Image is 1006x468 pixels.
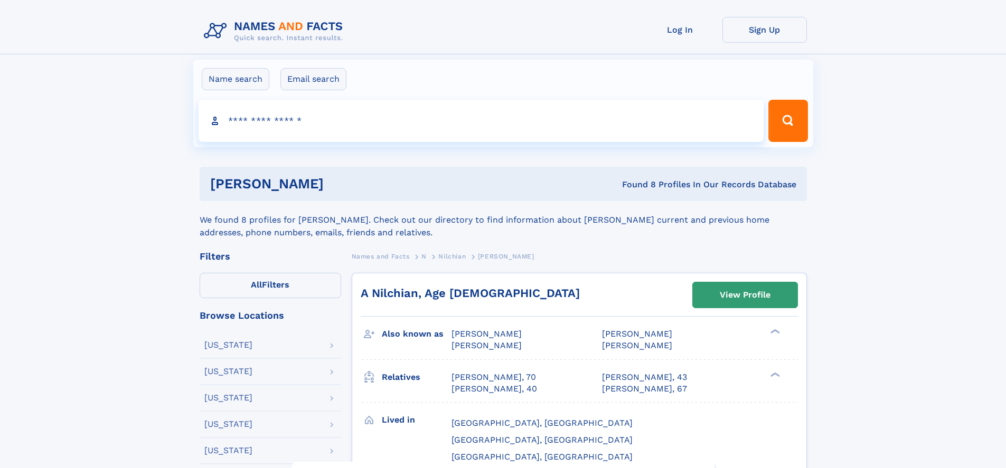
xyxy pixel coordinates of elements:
[200,17,352,45] img: Logo Names and Facts
[452,452,633,462] span: [GEOGRAPHIC_DATA], [GEOGRAPHIC_DATA]
[452,435,633,445] span: [GEOGRAPHIC_DATA], [GEOGRAPHIC_DATA]
[210,177,473,190] h1: [PERSON_NAME]
[382,325,452,343] h3: Also known as
[204,446,252,455] div: [US_STATE]
[421,253,427,260] span: N
[452,329,522,339] span: [PERSON_NAME]
[202,68,269,90] label: Name search
[473,179,796,190] div: Found 8 Profiles In Our Records Database
[452,418,633,428] span: [GEOGRAPHIC_DATA], [GEOGRAPHIC_DATA]
[438,250,466,263] a: Nilchian
[204,394,252,402] div: [US_STATE]
[602,371,687,383] a: [PERSON_NAME], 43
[478,253,534,260] span: [PERSON_NAME]
[204,420,252,428] div: [US_STATE]
[204,341,252,349] div: [US_STATE]
[602,383,687,395] a: [PERSON_NAME], 67
[768,100,807,142] button: Search Button
[638,17,722,43] a: Log In
[452,383,537,395] a: [PERSON_NAME], 40
[280,68,346,90] label: Email search
[452,371,536,383] a: [PERSON_NAME], 70
[768,371,781,378] div: ❯
[204,367,252,376] div: [US_STATE]
[199,100,764,142] input: search input
[200,201,807,239] div: We found 8 profiles for [PERSON_NAME]. Check out our directory to find information about [PERSON_...
[722,17,807,43] a: Sign Up
[251,280,262,290] span: All
[768,328,781,335] div: ❯
[382,411,452,429] h3: Lived in
[720,283,770,307] div: View Profile
[200,273,341,298] label: Filters
[382,368,452,386] h3: Relatives
[438,253,466,260] span: Nilchian
[361,286,580,300] a: A Nilchian, Age [DEMOGRAPHIC_DATA]
[693,282,797,308] a: View Profile
[602,340,672,350] span: [PERSON_NAME]
[200,252,341,261] div: Filters
[421,250,427,263] a: N
[602,329,672,339] span: [PERSON_NAME]
[452,340,522,350] span: [PERSON_NAME]
[352,250,410,263] a: Names and Facts
[200,311,341,320] div: Browse Locations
